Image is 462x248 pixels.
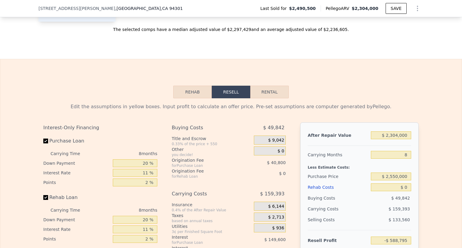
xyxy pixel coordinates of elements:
span: $ 149,600 [264,237,286,242]
span: $ 133,560 [389,217,410,222]
span: $ 49,842 [263,122,285,133]
div: Interest-Only Financing [43,122,157,133]
div: 8 months [92,205,157,215]
div: 0.4% of the After Repair Value [172,208,251,213]
button: SAVE [386,3,407,14]
span: $ 159,393 [389,207,410,211]
div: Edit the assumptions in yellow boxes. Input profit to calculate an offer price. Pre-set assumptio... [43,103,419,110]
input: Rehab Loan [43,195,48,200]
div: Utilities [172,223,251,229]
div: Resell Profit [308,235,368,246]
div: Carrying Costs [308,204,345,214]
span: $ 0 [278,148,284,154]
span: , CA 94301 [161,6,183,11]
div: Purchase Price [308,171,368,182]
span: $ 159,393 [260,188,284,199]
div: 8 months [92,149,157,158]
div: Carrying Time [51,205,90,215]
span: Pellego ARV [326,5,352,11]
div: Down Payment [43,215,110,225]
label: Rehab Loan [43,192,110,203]
div: Buying Costs [172,122,239,133]
button: Show Options [411,2,423,14]
div: Selling Costs [308,214,368,225]
input: Purchase Loan [43,139,48,143]
div: Down Payment [43,158,110,168]
div: you decide! [172,152,251,157]
button: Rehab [173,86,212,98]
div: Buying Costs [308,193,368,204]
div: Points [43,178,110,187]
div: Points [43,234,110,244]
div: 0.33% of the price + 550 [172,142,251,146]
span: $ 9,042 [268,138,284,143]
div: Interest [172,234,239,240]
div: Carrying Months [308,149,368,160]
span: [STREET_ADDRESS][PERSON_NAME] [38,5,115,11]
label: Purchase Loan [43,136,110,146]
div: based on annual taxes [172,219,251,223]
div: Rehab Costs [308,182,368,193]
div: for Purchase Loan [172,240,239,245]
span: , [GEOGRAPHIC_DATA] [115,5,183,11]
span: $2,490,500 [289,5,316,11]
button: Resell [212,86,250,98]
span: $ 6,144 [268,204,284,209]
div: Title and Escrow [172,136,251,142]
div: Carrying Costs [172,188,239,199]
div: for Rehab Loan [172,174,239,179]
span: $ 936 [272,225,284,231]
div: Origination Fee [172,157,239,163]
div: 3¢ per Finished Square Foot [172,229,251,234]
div: After Repair Value [308,130,368,141]
span: $ 2,713 [268,215,284,220]
div: Interest Rate [43,168,110,178]
div: for Purchase Loan [172,163,239,168]
div: Interest Rate [43,225,110,234]
span: $ 40,800 [267,160,286,165]
span: $ 0 [279,171,286,176]
div: The selected comps have a median adjusted value of $2,297,429 and an average adjusted value of $2... [38,22,423,32]
div: Taxes [172,213,251,219]
div: Insurance [172,202,251,208]
div: Carrying Time [51,149,90,158]
div: Less Estimate Costs: [308,160,411,171]
span: $2,304,000 [352,6,378,11]
span: $ 49,842 [391,196,410,201]
button: Rental [250,86,289,98]
div: Other [172,146,251,152]
div: Origination Fee [172,168,239,174]
span: Last Sold for [260,5,289,11]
